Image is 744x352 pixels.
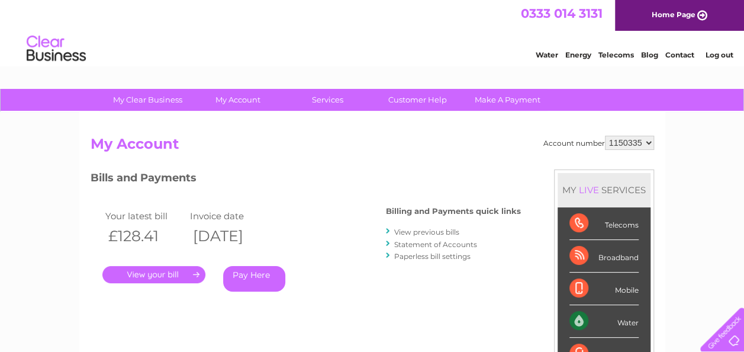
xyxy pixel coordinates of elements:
div: MY SERVICES [558,173,650,207]
a: Make A Payment [459,89,556,111]
td: Your latest bill [102,208,188,224]
a: 0333 014 3131 [521,6,603,21]
a: . [102,266,205,283]
div: Clear Business is a trading name of Verastar Limited (registered in [GEOGRAPHIC_DATA] No. 3667643... [93,7,652,57]
a: Energy [565,50,591,59]
a: Paperless bill settings [394,252,471,261]
div: Account number [543,136,654,150]
div: LIVE [576,184,601,196]
img: logo.png [26,31,86,67]
th: £128.41 [102,224,188,248]
a: Pay Here [223,266,285,292]
a: Customer Help [369,89,466,111]
a: Contact [665,50,694,59]
div: Water [569,305,639,338]
h2: My Account [91,136,654,158]
div: Broadband [569,240,639,273]
th: [DATE] [187,224,272,248]
a: My Clear Business [99,89,197,111]
a: View previous bills [394,228,459,236]
a: Blog [641,50,658,59]
a: My Account [189,89,286,111]
td: Invoice date [187,208,272,224]
div: Telecoms [569,207,639,240]
div: Mobile [569,273,639,305]
a: Statement of Accounts [394,240,477,249]
a: Water [536,50,558,59]
a: Log out [705,50,733,59]
h3: Bills and Payments [91,169,521,190]
a: Services [279,89,376,111]
h4: Billing and Payments quick links [386,207,521,216]
a: Telecoms [598,50,634,59]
